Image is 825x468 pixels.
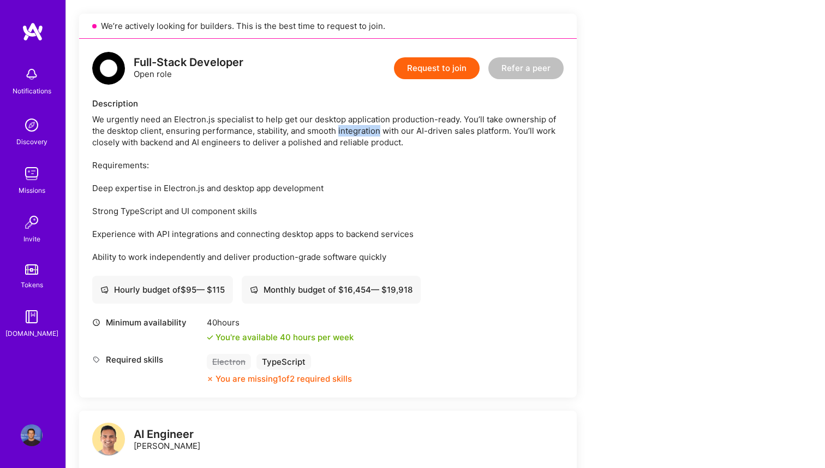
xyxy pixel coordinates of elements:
i: icon CloseOrange [207,376,213,382]
i: icon Tag [92,356,100,364]
div: Invite [23,233,40,245]
div: We’re actively looking for builders. This is the best time to request to join. [79,14,577,39]
button: Refer a peer [488,57,564,79]
div: TypeScript [256,354,311,370]
i: icon Cash [250,286,258,294]
div: Missions [19,185,45,196]
div: 40 hours [207,317,354,328]
div: Hourly budget of $ 95 — $ 115 [100,284,225,295]
div: Open role [134,57,243,80]
div: You're available 40 hours per week [207,331,354,343]
div: Discovery [16,136,47,147]
div: Notifications [13,85,51,97]
div: We urgently need an Electron.js specialist to help get our desktop application production-ready. ... [92,114,564,263]
div: [DOMAIN_NAME] [5,328,58,339]
div: Monthly budget of $ 16,454 — $ 19,918 [250,284,412,295]
i: icon Cash [100,286,109,294]
img: Invite [21,211,43,233]
img: logo [22,22,44,42]
div: Minimum availability [92,317,201,328]
img: tokens [25,264,38,275]
div: You are missing 1 of 2 required skills [216,373,352,384]
a: logo [92,423,125,458]
img: User Avatar [21,424,43,446]
div: AI Engineer [134,429,200,440]
i: icon Clock [92,318,100,327]
i: icon Check [207,334,213,341]
div: [PERSON_NAME] [134,429,200,452]
div: Tokens [21,279,43,291]
div: Required skills [92,354,201,365]
img: logo [92,52,125,85]
img: logo [92,423,125,455]
a: User Avatar [18,424,45,446]
div: Full-Stack Developer [134,57,243,68]
img: guide book [21,306,43,328]
img: bell [21,63,43,85]
button: Request to join [394,57,480,79]
img: teamwork [21,163,43,185]
img: discovery [21,114,43,136]
div: Electron [207,354,251,370]
div: Description [92,98,564,109]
